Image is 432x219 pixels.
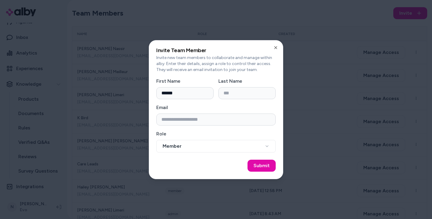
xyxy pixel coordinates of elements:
[156,55,276,73] p: Invite new team members to collaborate and manage within alby. Enter their details, assign a role...
[156,78,180,84] label: First Name
[156,48,276,53] h2: Invite Team Member
[218,78,242,84] label: Last Name
[156,105,168,110] label: Email
[156,131,166,137] label: Role
[247,160,276,172] button: Submit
